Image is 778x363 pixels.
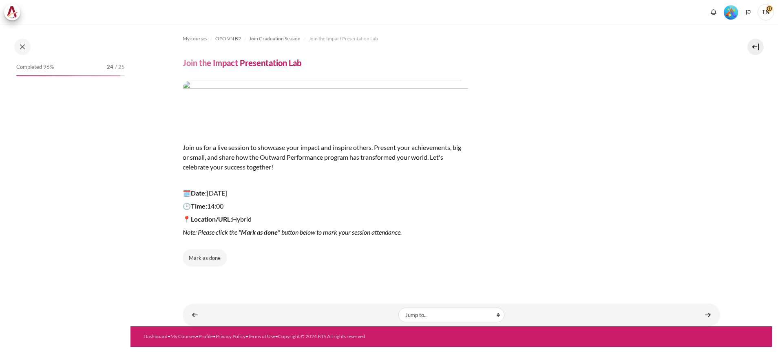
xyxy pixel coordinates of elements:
img: Architeck [7,6,18,18]
div: Level #5 [724,4,738,20]
span: 14:00 [183,202,223,210]
a: ◄ Level 2 Certificate: Graduate with Distinction [187,307,203,323]
span: Join the Impact Presentation Lab [309,35,378,42]
div: • • • • • [144,333,486,340]
a: Join Graduation Session [249,34,301,44]
span: / 25 [115,63,125,71]
strong: 🕑Time: [183,202,207,210]
p: Hybrid [183,214,468,224]
strong: Mark as done [241,228,278,236]
div: Show notification window with no new notifications [707,6,720,18]
a: My courses [183,34,207,44]
a: Terms of Use [248,333,275,339]
span: OPO VN B2 [215,35,241,42]
a: My Courses [170,333,196,339]
span: Completed 96% [16,63,54,71]
span: 24 [107,63,113,71]
button: Mark Join the Impact Presentation Lab as done [183,249,227,266]
em: Note: Please click the " " button below to mark your session attendance. [183,228,402,236]
nav: Navigation bar [183,32,720,45]
strong: 🗓️Date: [183,189,207,197]
a: Copyright © 2024 BTS All rights reserved [278,333,365,339]
h4: Join the Impact Presentation Lab [183,57,301,68]
a: Profile [199,333,213,339]
span: Join Graduation Session [249,35,301,42]
p: [DATE] [183,188,468,198]
a: Join the Impact Presentation Lab [309,34,378,44]
span: My courses [183,35,207,42]
strong: 📍Location/URL: [183,215,232,223]
a: Download Keep Turning Outward Guide ► [700,307,716,323]
span: TN [758,4,774,20]
a: Dashboard [144,333,168,339]
img: Level #5 [724,5,738,20]
a: User menu [758,4,774,20]
a: Privacy Policy [216,333,245,339]
a: Level #5 [721,4,741,20]
span: Join us for a live session to showcase your impact and inspire others. Present your achievements,... [183,143,461,171]
a: Architeck Architeck [4,4,24,20]
button: Languages [742,6,754,18]
a: OPO VN B2 [215,34,241,44]
div: 96% [16,75,120,76]
section: Content [130,24,772,326]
